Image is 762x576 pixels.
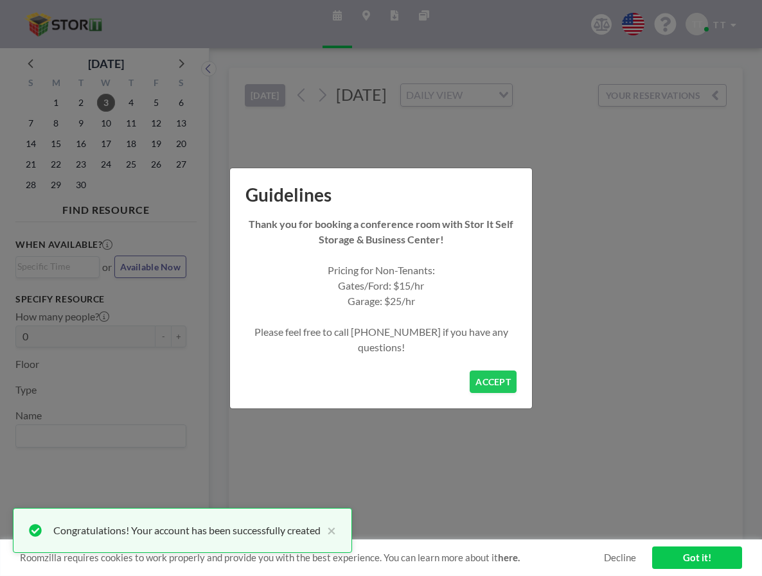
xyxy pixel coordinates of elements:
a: Got it! [652,546,742,569]
button: ACCEPT [470,371,517,393]
p: Pricing for Non-Tenants: [245,263,517,278]
button: close [321,523,336,538]
strong: Thank you for booking a conference room with Stor It Self Storage & Business Center! [249,218,513,245]
div: Congratulations! Your account has been successfully created [53,523,321,538]
p: Please feel free to call [PHONE_NUMBER] if you have any questions! [245,324,517,355]
h1: Guidelines [230,168,532,216]
a: here. [498,552,520,563]
span: Roomzilla requires cookies to work properly and provide you with the best experience. You can lea... [20,552,604,564]
p: Gates/Ford: $15/hr [245,278,517,293]
p: Garage: $25/hr [245,293,517,309]
a: Decline [604,552,636,564]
